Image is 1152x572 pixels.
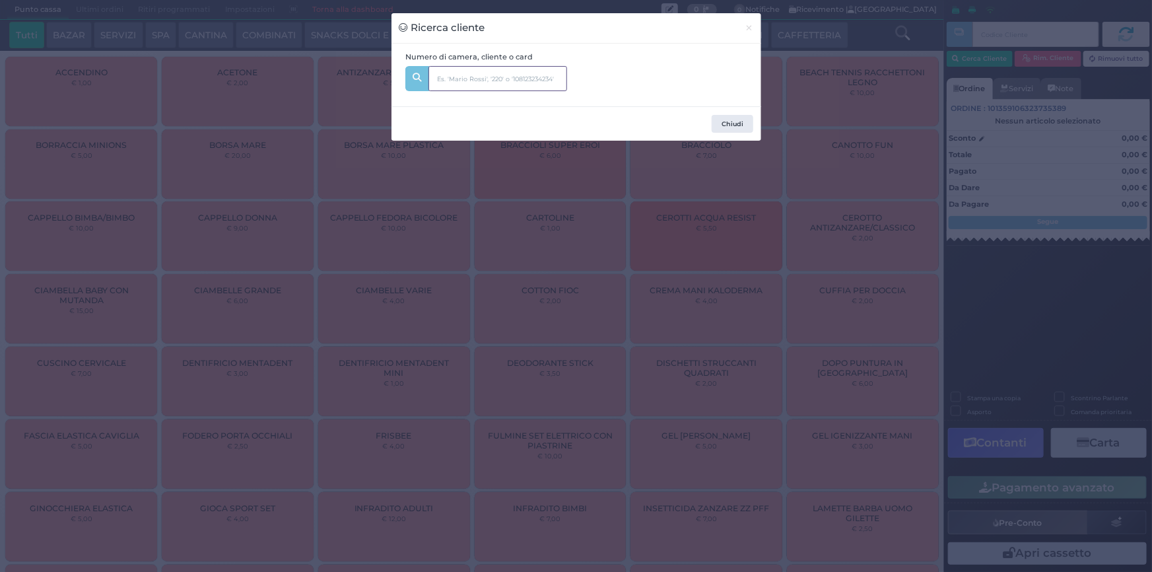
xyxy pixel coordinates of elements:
[405,52,533,63] label: Numero di camera, cliente o card
[428,66,567,91] input: Es. 'Mario Rossi', '220' o '108123234234'
[737,13,761,43] button: Chiudi
[399,20,485,36] h3: Ricerca cliente
[712,115,753,133] button: Chiudi
[745,20,753,35] span: ×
